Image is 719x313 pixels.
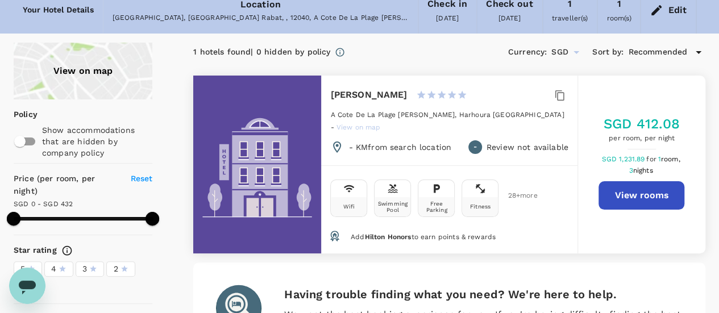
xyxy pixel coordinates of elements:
h6: Currency : [508,46,547,59]
span: [DATE] [498,14,521,22]
span: 5 [20,263,25,275]
h6: Sort by : [592,46,624,59]
div: Free Parking [421,201,452,213]
iframe: Button to launch messaging window [9,268,45,304]
span: per room, per night [604,133,680,144]
h6: Your Hotel Details [23,4,94,16]
button: Open [568,44,584,60]
span: 3 [82,263,87,275]
span: 4 [51,263,56,275]
div: Edit [668,2,687,18]
span: traveller(s) [552,14,588,22]
span: 2 [113,263,118,275]
h5: SGD 412.08 [604,115,680,133]
span: - [330,123,336,131]
a: View on map [336,122,381,131]
p: Review not available [487,141,568,153]
h6: Star rating [14,244,57,257]
span: Add to earn points & rewards [351,233,496,241]
svg: Star ratings are awarded to properties to represent the quality of services, facilities, and amen... [61,245,73,256]
span: SGD 1,231.89 [601,155,646,163]
span: 3 [629,166,654,174]
span: [DATE] [436,14,459,22]
div: Swimming Pool [377,201,408,213]
h6: Price (per room, per night) [14,173,118,198]
span: Recommended [628,46,687,59]
span: 28 + more [508,192,525,199]
span: - [473,141,477,153]
span: room(s) [606,14,631,22]
div: Fitness [470,203,491,210]
span: Reset [131,174,153,183]
span: Hilton Honors [364,233,411,241]
div: Wifi [343,203,355,210]
span: nights [633,166,653,174]
span: room, [661,155,680,163]
div: [GEOGRAPHIC_DATA], [GEOGRAPHIC_DATA] Rabat, , 12040, A Cote De La Plage [PERSON_NAME], D Or [113,12,409,24]
span: 1 [658,155,682,163]
span: SGD 0 - SGD 432 [14,200,73,208]
p: Policy [14,108,21,120]
p: Show accommodations that are hidden by company policy [42,124,152,158]
a: View on map [14,43,152,99]
button: View rooms [599,181,684,210]
h6: [PERSON_NAME] [330,87,407,103]
span: A Cote De La Plage [PERSON_NAME], Harhoura [GEOGRAPHIC_DATA] [330,111,564,119]
div: 1 hotels found | 0 hidden by policy [193,46,330,59]
span: View on map [336,123,381,131]
p: - KM from search location [348,141,451,153]
span: for [646,155,658,163]
h6: Having trouble finding what you need? We're here to help. [284,285,683,303]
